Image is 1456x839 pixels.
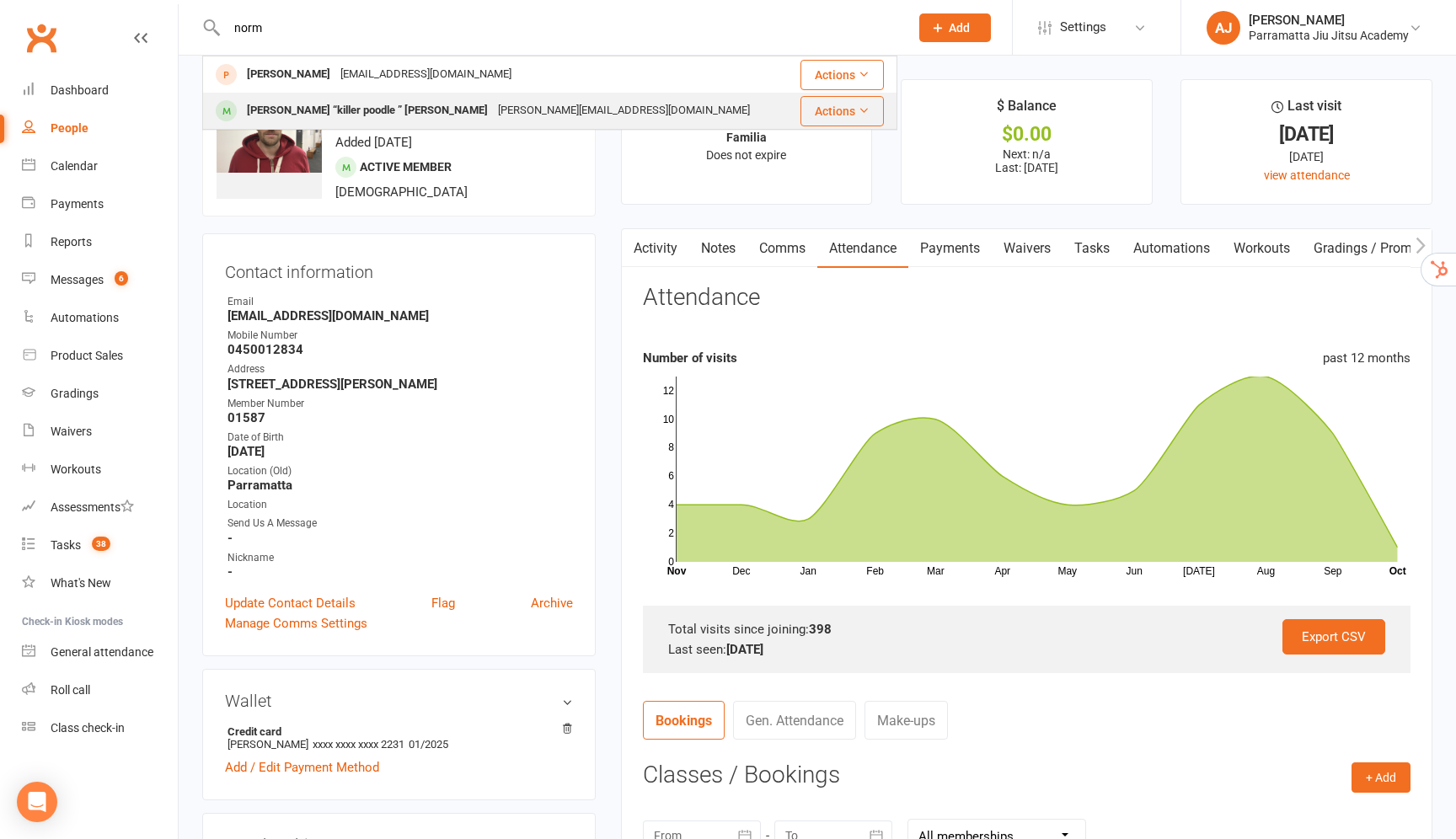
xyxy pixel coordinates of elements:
div: Dashboard [51,83,109,97]
div: Last seen: [668,639,1385,660]
div: [PERSON_NAME] [1249,13,1409,28]
a: Clubworx [20,17,62,59]
a: Archive [531,593,573,613]
div: Member Number [227,396,573,412]
a: Automations [1121,229,1222,268]
div: AJ [1207,11,1240,45]
div: Date of Birth [227,430,573,446]
a: Bookings [643,701,725,740]
div: past 12 months [1323,348,1410,368]
div: Reports [51,235,92,248]
span: 6 [115,271,128,286]
strong: Credit card [227,725,565,738]
strong: [STREET_ADDRESS][PERSON_NAME] [227,377,573,392]
span: Does not expire [706,148,786,162]
a: Workouts [1222,229,1302,268]
a: Automations [22,299,178,337]
div: [PERSON_NAME][EMAIL_ADDRESS][DOMAIN_NAME] [493,99,755,123]
div: Payments [51,197,104,211]
div: People [51,121,88,135]
a: Calendar [22,147,178,185]
div: Messages [51,273,104,286]
span: 01/2025 [409,738,448,751]
div: Location [227,497,573,513]
img: image1503301617.png [217,94,322,173]
span: Active member [360,160,452,174]
div: $ Balance [997,95,1057,126]
div: Last visit [1271,95,1341,126]
div: Mobile Number [227,328,573,344]
div: Total visits since joining: [668,619,1385,639]
div: Address [227,361,573,377]
strong: 398 [809,622,832,637]
span: xxxx xxxx xxxx 2231 [313,738,404,751]
a: Workouts [22,451,178,489]
div: Open Intercom Messenger [17,782,57,822]
strong: [DATE] [726,642,763,657]
a: Payments [22,185,178,223]
span: 38 [92,537,110,551]
strong: Familia [726,131,767,144]
div: General attendance [51,645,153,659]
div: [EMAIL_ADDRESS][DOMAIN_NAME] [335,62,517,87]
button: Actions [800,96,884,126]
span: Add [949,21,970,35]
a: Gradings [22,375,178,413]
div: Tasks [51,538,81,552]
button: + Add [1352,762,1410,793]
time: Added [DATE] [335,135,412,150]
button: Actions [800,60,884,90]
div: Assessments [51,500,134,514]
div: Product Sales [51,349,123,362]
strong: Number of visits [643,350,737,366]
div: What's New [51,576,111,590]
a: Product Sales [22,337,178,375]
div: Location (Old) [227,463,573,479]
a: view attendance [1264,168,1350,182]
a: What's New [22,564,178,602]
a: Messages 6 [22,261,178,299]
a: Waivers [22,413,178,451]
a: Assessments [22,489,178,526]
strong: - [227,564,573,580]
a: Flag [431,593,455,613]
strong: [DATE] [227,444,573,459]
h3: Attendance [643,285,760,311]
h3: Contact information [225,256,573,281]
a: Activity [622,229,689,268]
a: Add / Edit Payment Method [225,757,379,778]
div: Class check-in [51,721,125,735]
strong: - [227,531,573,546]
strong: 01587 [227,410,573,425]
a: Tasks 38 [22,526,178,564]
strong: [EMAIL_ADDRESS][DOMAIN_NAME] [227,308,573,323]
a: Notes [689,229,747,268]
div: Gradings [51,387,99,400]
a: Comms [747,229,817,268]
a: Reports [22,223,178,261]
li: [PERSON_NAME] [225,723,573,753]
button: Add [919,13,991,42]
a: People [22,110,178,147]
a: Roll call [22,671,178,709]
strong: 0450012834 [227,342,573,357]
div: Parramatta Jiu Jitsu Academy [1249,28,1409,43]
div: Automations [51,311,119,324]
a: Dashboard [22,72,178,110]
span: Settings [1060,8,1106,46]
a: Attendance [817,229,908,268]
a: Update Contact Details [225,593,356,613]
p: Next: n/a Last: [DATE] [917,147,1137,174]
a: Tasks [1063,229,1121,268]
h3: Wallet [225,692,573,710]
div: [DATE] [1196,147,1416,166]
a: General attendance kiosk mode [22,633,178,671]
div: $0.00 [917,126,1137,143]
strong: Parramatta [227,478,573,493]
div: [PERSON_NAME] “killer poodle ” [PERSON_NAME] [242,99,493,123]
div: Send Us A Message [227,516,573,532]
a: Gen. Attendance [733,701,856,740]
div: Nickname [227,550,573,566]
div: [PERSON_NAME] [242,62,335,87]
a: Manage Comms Settings [225,613,367,633]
